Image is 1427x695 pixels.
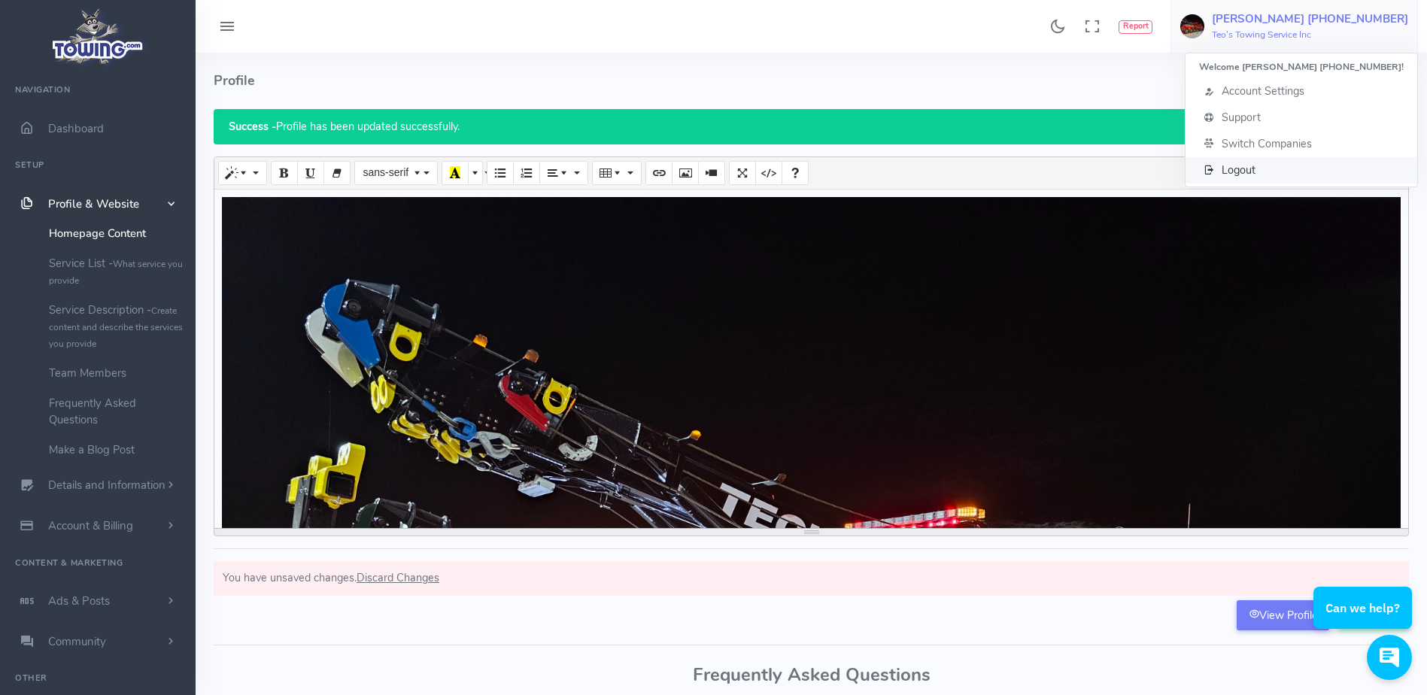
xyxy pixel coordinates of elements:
button: Ordered list (CTRL+SHIFT+NUM8) [513,161,540,185]
span: Community [48,634,106,649]
span: Dashboard [48,121,104,136]
span: Switch Companies [1222,136,1312,151]
strong: Success - [229,119,276,134]
button: Font Family [354,161,437,185]
img: user-image [1180,14,1204,38]
button: Bold (CTRL+B) [271,161,298,185]
a: Logout [1186,157,1417,184]
a: Service Description -Create content and describe the services you provide [38,295,196,358]
span: Account Settings [1222,83,1304,99]
button: Style [218,161,267,185]
h3: Frequently Asked Questions [214,665,1409,684]
a: View Profile [1237,600,1329,630]
h6: Welcome [PERSON_NAME] [PHONE_NUMBER]! [1199,62,1404,72]
h6: Teo's Towing Service Inc [1212,30,1408,40]
span: Ads & Posts [48,593,110,609]
button: More Color [468,161,483,185]
div: Profile has been updated successfully. [214,109,1409,144]
span: Logout [1222,162,1255,178]
button: Report [1119,20,1152,34]
small: Create content and describe the services you provide [49,305,183,350]
a: Homepage Content [38,218,196,248]
span: Profile & Website [48,196,139,211]
div: resize [214,529,1408,536]
h5: [PERSON_NAME] [PHONE_NUMBER] [1212,13,1408,25]
button: Full Screen [729,161,756,185]
button: Code View [755,161,782,185]
button: Remove Font Style (CTRL+\) [323,161,351,185]
small: What service you provide [49,258,183,287]
a: Service List -What service you provide [38,248,196,295]
button: Link (CTRL+K) [645,161,673,185]
span: Details and Information [48,478,165,493]
button: Underline (CTRL+U) [297,161,324,185]
a: Frequently Asked Questions [38,388,196,435]
button: Paragraph [539,161,588,185]
img: logo [47,5,149,68]
iframe: Conversations [1302,545,1427,695]
a: Account Settings [1186,78,1417,105]
a: Make a Blog Post [38,435,196,465]
span: Account & Billing [48,518,133,533]
button: Unordered list (CTRL+SHIFT+NUM7) [487,161,514,185]
a: Support [1186,105,1417,131]
a: Switch Companies [1186,131,1417,157]
span: Support [1222,110,1261,125]
button: Recent Color [442,161,469,185]
span: Discard Changes [357,570,439,585]
button: Video [698,161,725,185]
h4: Profile [214,53,1301,109]
div: You have unsaved changes. [214,561,1409,596]
button: Help [782,161,809,185]
button: Picture [672,161,699,185]
span: sans-serif [363,166,408,178]
a: Team Members [38,358,196,388]
button: Table [592,161,641,185]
